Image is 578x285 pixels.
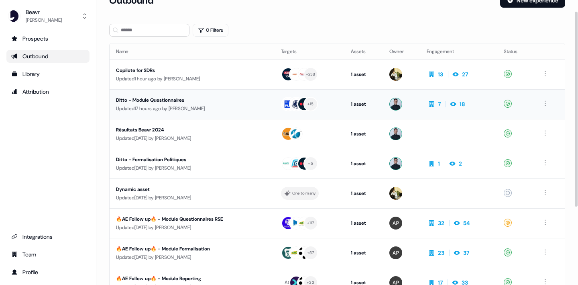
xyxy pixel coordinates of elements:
[463,249,469,257] div: 37
[389,98,402,111] img: Ugo
[6,248,90,261] a: Go to team
[6,85,90,98] a: Go to attribution
[116,185,261,193] div: Dynamic asset
[11,88,85,96] div: Attribution
[26,16,62,24] div: [PERSON_NAME]
[11,70,85,78] div: Library
[6,32,90,45] a: Go to prospects
[308,160,313,167] div: + 5
[497,43,534,59] th: Status
[116,75,268,83] div: Updated 1 hour ago by [PERSON_NAME]
[116,66,261,74] div: Copilote for SDRs
[438,249,444,257] div: 23
[6,266,90,279] a: Go to profile
[389,127,402,140] img: Ugo
[463,219,470,227] div: 54
[438,100,441,108] div: 7
[438,160,440,168] div: 1
[307,219,314,227] div: + 117
[116,215,261,223] div: 🔥AE Follow up🔥 - Module Questionnaires RSE
[307,100,314,108] div: + 15
[116,194,268,202] div: Updated [DATE] by [PERSON_NAME]
[389,217,402,230] img: Alexis
[11,52,85,60] div: Outbound
[438,70,443,78] div: 13
[307,249,314,256] div: + 57
[193,24,228,37] button: 0 Filters
[389,157,402,170] img: Ugo
[389,68,402,81] img: Armand
[116,223,268,232] div: Updated [DATE] by [PERSON_NAME]
[11,35,85,43] div: Prospects
[26,8,62,16] div: Beavr
[389,187,402,200] img: Armand
[306,71,315,78] div: + 238
[11,250,85,258] div: Team
[116,134,268,142] div: Updated [DATE] by [PERSON_NAME]
[460,100,465,108] div: 18
[275,43,344,59] th: Targets
[420,43,497,59] th: Engagement
[116,96,261,104] div: Ditto - Module Questionnaires
[344,43,383,59] th: Assets
[351,70,377,78] div: 1 asset
[351,249,377,257] div: 1 asset
[292,190,316,197] div: One to many
[11,233,85,241] div: Integrations
[116,245,261,253] div: 🔥AE Follow up🔥 - Module Formalisation
[459,160,462,168] div: 2
[351,130,377,138] div: 1 asset
[351,189,377,197] div: 1 asset
[11,268,85,276] div: Profile
[116,105,268,113] div: Updated 17 hours ago by [PERSON_NAME]
[389,246,402,259] img: Alexis
[6,68,90,80] a: Go to templates
[116,253,268,261] div: Updated [DATE] by [PERSON_NAME]
[351,219,377,227] div: 1 asset
[116,275,261,283] div: 🔥AE Follow up🔥 - Module Reporting
[116,156,261,164] div: Ditto - Formalisation Politiques
[351,100,377,108] div: 1 asset
[438,219,444,227] div: 32
[351,160,377,168] div: 1 asset
[383,43,420,59] th: Owner
[6,50,90,63] a: Go to outbound experience
[462,70,468,78] div: 27
[6,6,90,26] button: Beavr[PERSON_NAME]
[6,230,90,243] a: Go to integrations
[110,43,275,59] th: Name
[116,126,261,134] div: Résultats Beavr 2024
[116,164,268,172] div: Updated [DATE] by [PERSON_NAME]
